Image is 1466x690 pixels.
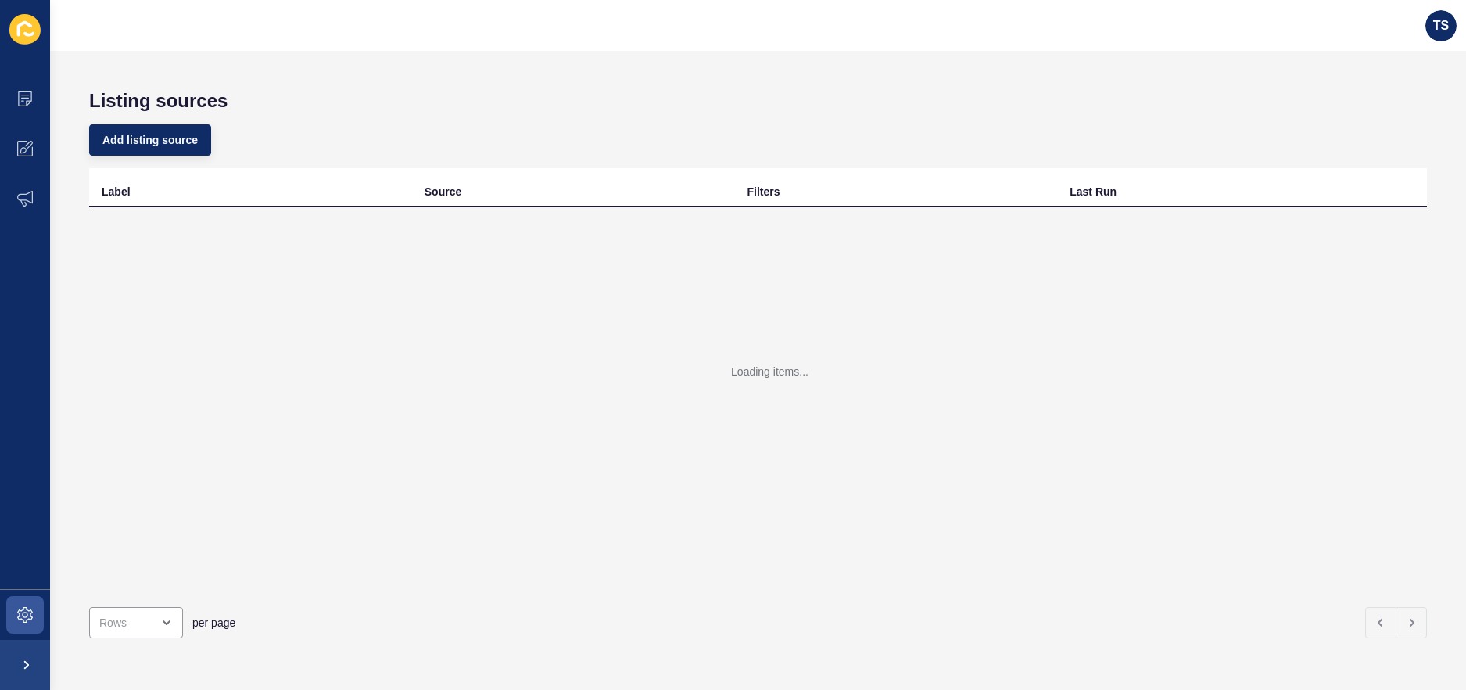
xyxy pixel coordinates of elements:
div: Loading items... [731,364,808,379]
div: Last Run [1070,184,1117,199]
span: per page [192,615,235,631]
div: Filters [747,184,780,199]
div: open menu [89,607,183,638]
div: Label [102,184,131,199]
div: Source [425,184,461,199]
button: Add listing source [89,124,211,156]
span: TS [1433,18,1449,34]
span: Add listing source [102,132,198,148]
h1: Listing sources [89,90,1427,112]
